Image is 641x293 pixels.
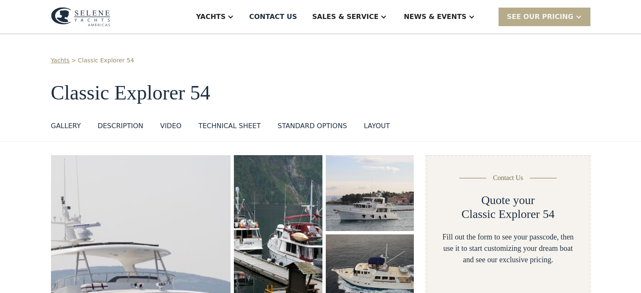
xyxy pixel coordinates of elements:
[312,12,378,22] div: Sales & Service
[71,56,76,65] div: >
[404,12,467,22] div: News & EVENTS
[196,12,225,22] div: Yachts
[507,12,574,22] div: SEE Our Pricing
[481,193,535,207] h2: Quote your
[364,121,390,131] div: layout
[51,7,110,27] img: logo
[326,155,414,231] img: 50 foot motor yacht
[440,231,576,266] div: Fill out the form to see your passcode, then use it to start customizing your dream boat and see ...
[364,121,390,134] a: layout
[326,155,414,231] a: open lightbox
[278,121,347,134] a: standard options
[461,207,555,221] h2: Classic Explorer 54
[51,82,590,104] h1: Classic Explorer 54
[51,56,70,65] a: Yachts
[493,173,523,183] div: Contact Us
[198,121,261,131] div: Technical sheet
[278,121,347,131] div: standard options
[198,121,261,134] a: Technical sheet
[160,121,182,134] a: VIDEO
[499,8,590,26] div: SEE Our Pricing
[160,121,182,131] div: VIDEO
[98,121,143,134] a: DESCRIPTION
[78,56,134,65] a: Classic Explorer 54
[51,121,81,131] div: GALLERY
[51,121,81,134] a: GALLERY
[249,12,297,22] div: Contact US
[98,121,143,131] div: DESCRIPTION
